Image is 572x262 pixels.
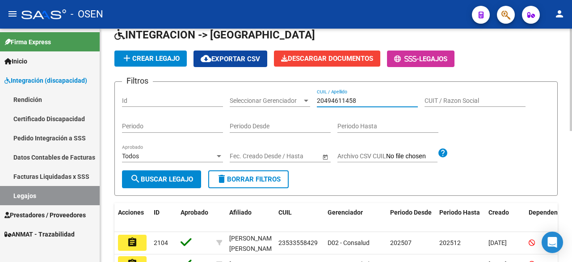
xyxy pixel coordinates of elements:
[230,97,302,105] span: Seleccionar Gerenciador
[71,4,103,24] span: - OSEN
[488,209,509,216] span: Creado
[230,152,262,160] input: Fecha inicio
[419,55,447,63] span: Legajos
[387,51,454,67] button: -Legajos
[150,203,177,232] datatable-header-cell: ID
[542,232,563,253] div: Open Intercom Messenger
[4,229,75,239] span: ANMAT - Trazabilidad
[436,203,485,232] datatable-header-cell: Periodo Hasta
[4,210,86,220] span: Prestadores / Proveedores
[386,152,437,161] input: Archivo CSV CUIL
[278,239,318,246] span: 23533558429
[122,170,201,188] button: Buscar Legajo
[270,152,314,160] input: Fecha fin
[122,55,180,63] span: Crear Legajo
[485,203,525,232] datatable-header-cell: Creado
[122,75,153,87] h3: Filtros
[7,8,18,19] mat-icon: menu
[4,37,51,47] span: Firma Express
[127,237,138,248] mat-icon: assignment
[439,209,480,216] span: Periodo Hasta
[328,239,370,246] span: D02 - Consalud
[281,55,373,63] span: Descargar Documentos
[181,209,208,216] span: Aprobado
[114,51,187,67] button: Crear Legajo
[437,148,448,158] mat-icon: help
[390,209,432,216] span: Periodo Desde
[554,8,565,19] mat-icon: person
[394,55,419,63] span: -
[201,55,260,63] span: Exportar CSV
[226,203,275,232] datatable-header-cell: Afiliado
[324,203,387,232] datatable-header-cell: Gerenciador
[114,29,315,41] span: INTEGRACION -> [GEOGRAPHIC_DATA]
[229,233,277,254] div: [PERSON_NAME] [PERSON_NAME]
[193,51,267,67] button: Exportar CSV
[114,203,150,232] datatable-header-cell: Acciones
[275,203,324,232] datatable-header-cell: CUIL
[118,209,144,216] span: Acciones
[439,239,461,246] span: 202512
[488,239,507,246] span: [DATE]
[229,209,252,216] span: Afiliado
[201,53,211,64] mat-icon: cloud_download
[177,203,213,232] datatable-header-cell: Aprobado
[122,152,139,160] span: Todos
[4,76,87,85] span: Integración (discapacidad)
[4,56,27,66] span: Inicio
[387,203,436,232] datatable-header-cell: Periodo Desde
[130,175,193,183] span: Buscar Legajo
[216,175,281,183] span: Borrar Filtros
[337,152,386,160] span: Archivo CSV CUIL
[278,209,292,216] span: CUIL
[216,173,227,184] mat-icon: delete
[154,209,160,216] span: ID
[529,209,566,216] span: Dependencia
[274,51,380,67] button: Descargar Documentos
[130,173,141,184] mat-icon: search
[320,152,330,161] button: Open calendar
[328,209,363,216] span: Gerenciador
[122,53,132,63] mat-icon: add
[154,239,168,246] span: 2104
[208,170,289,188] button: Borrar Filtros
[390,239,412,246] span: 202507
